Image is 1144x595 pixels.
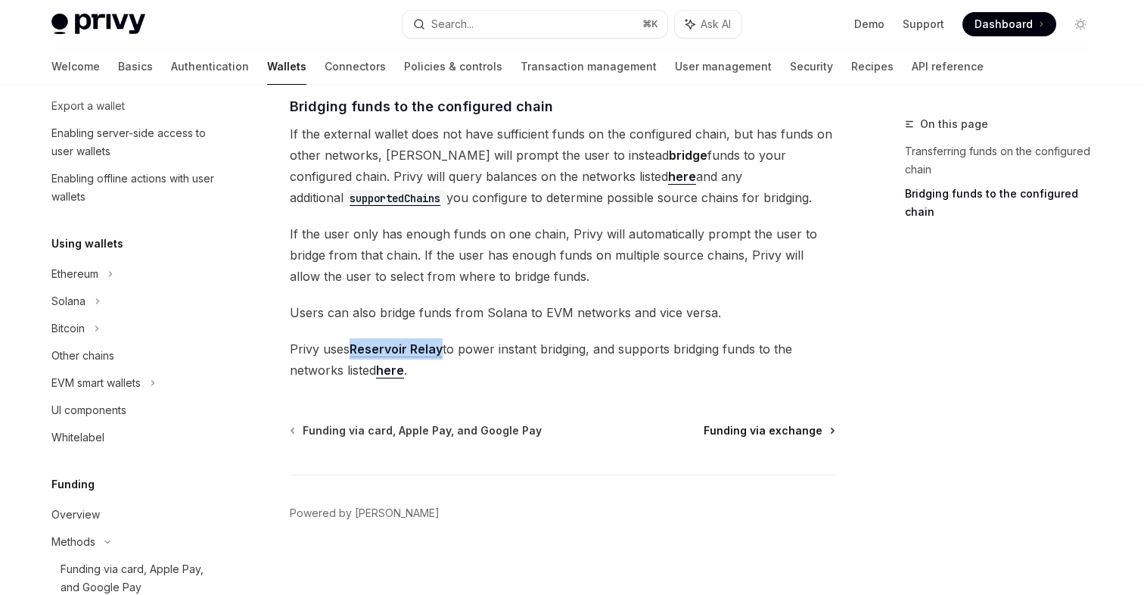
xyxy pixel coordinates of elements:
a: Welcome [51,48,100,85]
span: Ask AI [701,17,731,32]
div: Search... [431,15,474,33]
span: Dashboard [975,17,1033,32]
a: UI components [39,397,233,424]
span: If the external wallet does not have sufficient funds on the configured chain, but has funds on o... [290,123,835,208]
a: here [376,363,404,378]
button: Toggle dark mode [1068,12,1093,36]
div: Methods [51,533,95,551]
strong: bridge [669,148,707,163]
a: Other chains [39,342,233,369]
div: Overview [51,506,100,524]
span: ⌘ K [642,18,658,30]
a: Funding via exchange [704,423,834,438]
a: Security [790,48,833,85]
div: Enabling offline actions with user wallets [51,170,224,206]
a: here [668,169,696,185]
a: Bridging funds to the configured chain [905,182,1105,224]
a: Funding via card, Apple Pay, and Google Pay [291,423,542,438]
img: light logo [51,14,145,35]
div: Solana [51,292,85,310]
a: Connectors [325,48,386,85]
a: Authentication [171,48,249,85]
a: supportedChains [344,190,446,205]
a: Dashboard [962,12,1056,36]
div: Bitcoin [51,319,85,338]
a: Policies & controls [404,48,502,85]
button: Ask AI [675,11,741,38]
div: Ethereum [51,265,98,283]
div: Other chains [51,347,114,365]
span: Users can also bridge funds from Solana to EVM networks and vice versa. [290,302,835,323]
a: Recipes [851,48,894,85]
h5: Funding [51,475,95,494]
a: Enabling offline actions with user wallets [39,165,233,210]
button: Search...⌘K [403,11,667,38]
span: Bridging funds to the configured chain [290,96,553,117]
a: Enabling server-side access to user wallets [39,120,233,165]
span: On this page [920,115,988,133]
code: supportedChains [344,190,446,207]
span: If the user only has enough funds on one chain, Privy will automatically prompt the user to bridg... [290,223,835,287]
a: Wallets [267,48,306,85]
a: Transaction management [521,48,657,85]
span: Funding via exchange [704,423,822,438]
a: Powered by [PERSON_NAME] [290,506,440,521]
h5: Using wallets [51,235,123,253]
div: EVM smart wallets [51,374,141,392]
a: API reference [912,48,984,85]
div: Whitelabel [51,428,104,447]
div: Enabling server-side access to user wallets [51,124,224,160]
a: Demo [854,17,884,32]
span: Funding via card, Apple Pay, and Google Pay [303,423,542,438]
div: UI components [51,401,126,419]
a: Support [903,17,944,32]
span: Privy uses to power instant bridging, and supports bridging funds to the networks listed . [290,338,835,381]
a: Basics [118,48,153,85]
a: Overview [39,501,233,528]
a: Transferring funds on the configured chain [905,139,1105,182]
a: Reservoir Relay [350,341,443,357]
a: Whitelabel [39,424,233,451]
a: User management [675,48,772,85]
